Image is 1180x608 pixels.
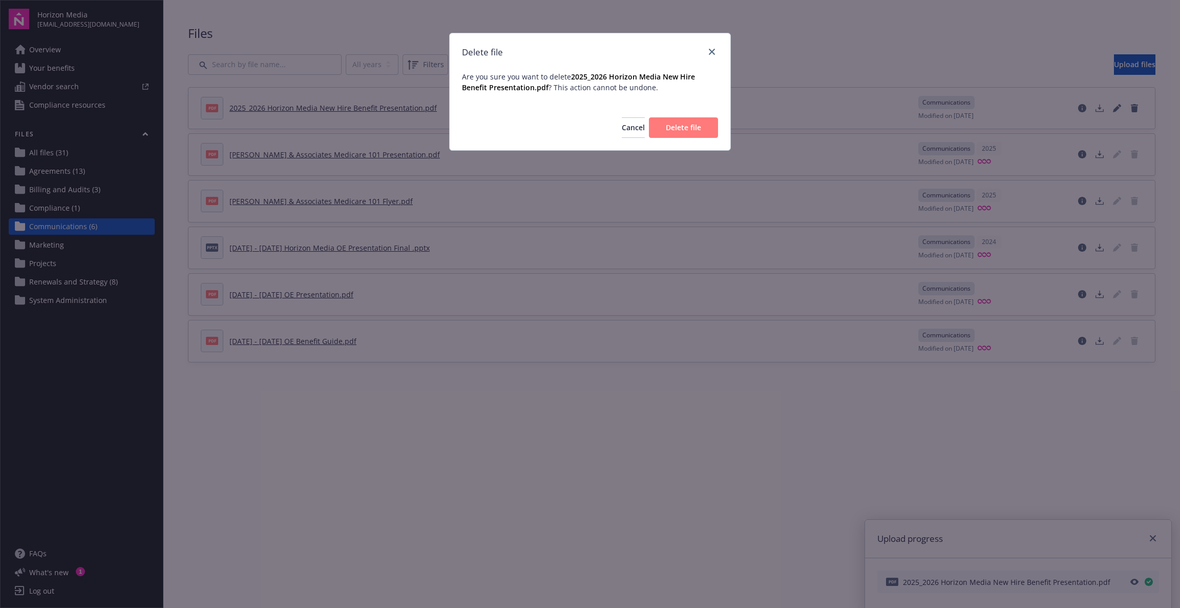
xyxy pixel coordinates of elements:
[649,117,718,138] button: Delete file
[706,46,718,58] a: close
[622,123,645,132] span: Cancel
[622,117,645,138] button: Cancel
[462,72,695,92] span: Are you sure you want to delete ? This action cannot be undone.
[462,72,695,92] strong: 2025_2026 Horizon Media New Hire Benefit Presentation.pdf
[666,123,701,132] span: Delete file
[462,46,503,59] h1: Delete file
